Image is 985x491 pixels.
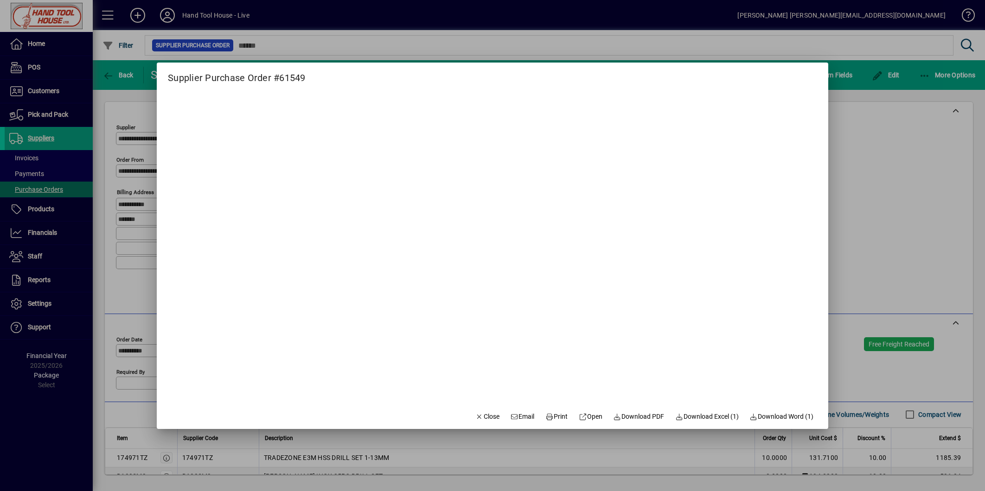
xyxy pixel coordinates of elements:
span: Print [545,412,568,422]
button: Print [542,409,571,425]
a: Download PDF [610,409,668,425]
a: Open [575,409,606,425]
span: Download PDF [614,412,665,422]
h2: Supplier Purchase Order #61549 [157,63,317,85]
span: Open [579,412,602,422]
span: Email [511,412,535,422]
button: Download Excel (1) [672,409,742,425]
span: Download Excel (1) [675,412,739,422]
button: Download Word (1) [746,409,818,425]
span: Close [475,412,499,422]
span: Download Word (1) [750,412,814,422]
button: Email [507,409,538,425]
button: Close [472,409,503,425]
